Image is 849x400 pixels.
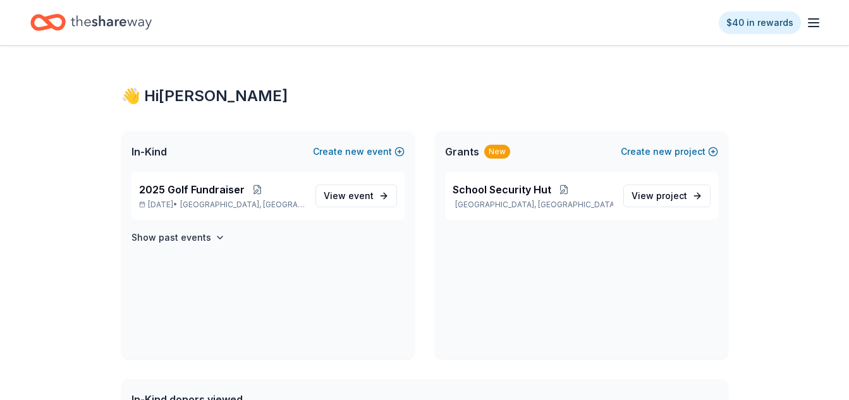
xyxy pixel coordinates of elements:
span: Grants [445,144,479,159]
span: [GEOGRAPHIC_DATA], [GEOGRAPHIC_DATA] [180,200,305,210]
a: $40 in rewards [719,11,801,34]
span: new [653,144,672,159]
button: Createnewproject [621,144,718,159]
p: [DATE] • [139,200,305,210]
h4: Show past events [131,230,211,245]
span: View [324,188,374,203]
span: View [632,188,687,203]
span: School Security Hut [453,182,551,197]
span: project [656,190,687,201]
span: event [348,190,374,201]
span: new [345,144,364,159]
p: [GEOGRAPHIC_DATA], [GEOGRAPHIC_DATA] [453,200,613,210]
button: Createnewevent [313,144,405,159]
a: View event [315,185,397,207]
a: Home [30,8,152,37]
div: 👋 Hi [PERSON_NAME] [121,86,728,106]
a: View project [623,185,711,207]
span: 2025 Golf Fundraiser [139,182,245,197]
span: In-Kind [131,144,167,159]
div: New [484,145,510,159]
button: Show past events [131,230,225,245]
